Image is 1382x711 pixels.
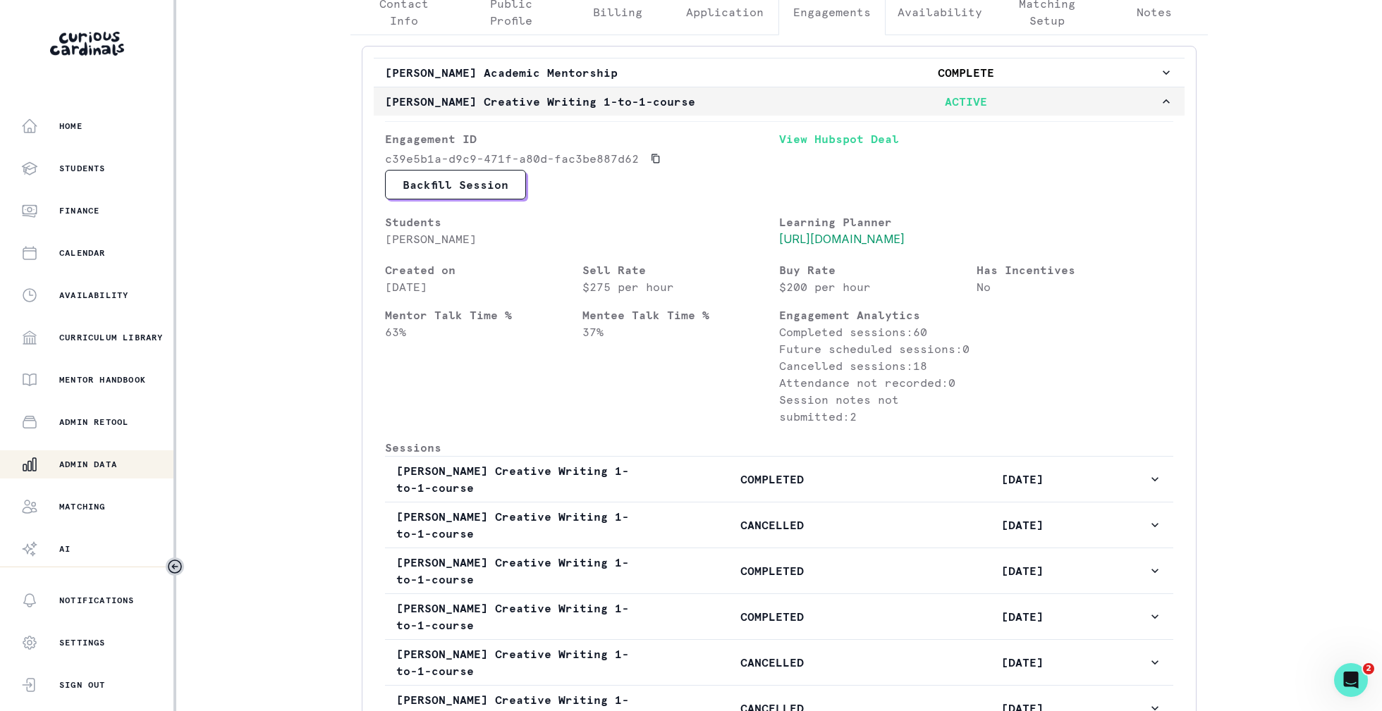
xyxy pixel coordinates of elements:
p: 63 % [385,323,582,340]
p: [PERSON_NAME] Academic Mentorship [385,64,772,81]
p: Session notes not submitted: 2 [779,391,977,425]
p: No [977,278,1174,295]
p: [DATE] [898,517,1148,533]
p: Cancelled sessions: 18 [779,357,977,374]
p: Curriculum Library [59,332,164,343]
a: [URL][DOMAIN_NAME] [779,232,905,246]
p: Buy Rate [779,261,977,278]
p: Calendar [59,247,106,259]
p: Sign Out [59,679,106,691]
p: [PERSON_NAME] Creative Writing 1-to-1-course [396,600,647,633]
button: [PERSON_NAME] Creative Writing 1-to-1-courseACTIVE [374,87,1185,116]
p: [PERSON_NAME] [385,230,779,247]
button: [PERSON_NAME] Academic MentorshipCOMPLETE [374,58,1185,87]
p: [DATE] [898,608,1148,625]
p: Attendance not recorded: 0 [779,374,977,391]
p: Admin Data [59,459,117,470]
p: CANCELLED [647,517,897,533]
p: COMPLETED [647,562,897,579]
button: [PERSON_NAME] Creative Writing 1-to-1-courseCANCELLED[DATE] [385,640,1173,685]
p: Settings [59,637,106,648]
p: Students [59,163,106,174]
img: Curious Cardinals Logo [50,32,124,56]
p: Created on [385,261,582,278]
p: AI [59,543,71,555]
p: [DATE] [385,278,582,295]
button: Backfill Session [385,170,526,199]
p: [DATE] [898,562,1148,579]
p: Engagements [793,4,871,20]
p: COMPLETED [647,471,897,488]
p: [PERSON_NAME] Creative Writing 1-to-1-course [396,554,647,588]
p: Mentor Talk Time % [385,307,582,323]
button: [PERSON_NAME] Creative Writing 1-to-1-courseCOMPLETED[DATE] [385,548,1173,593]
p: Home [59,120,82,132]
p: Notes [1137,4,1172,20]
p: [PERSON_NAME] Creative Writing 1-to-1-course [385,93,772,110]
p: Admin Retool [59,416,128,428]
p: Sell Rate [582,261,780,278]
p: ACTIVE [772,93,1159,110]
iframe: Intercom live chat [1334,663,1368,697]
p: Availability [59,290,128,301]
p: Has Incentives [977,261,1174,278]
button: [PERSON_NAME] Creative Writing 1-to-1-courseCOMPLETED[DATE] [385,457,1173,502]
p: Engagement Analytics [779,307,977,323]
p: [PERSON_NAME] Creative Writing 1-to-1-course [396,508,647,542]
p: [DATE] [898,471,1148,488]
p: Learning Planner [779,214,1173,230]
p: [PERSON_NAME] Creative Writing 1-to-1-course [396,645,647,679]
button: [PERSON_NAME] Creative Writing 1-to-1-courseCANCELLED[DATE] [385,502,1173,548]
p: [DATE] [898,654,1148,671]
p: COMPLETED [647,608,897,625]
p: Notifications [59,595,135,606]
p: Future scheduled sessions: 0 [779,340,977,357]
p: Engagement ID [385,130,779,147]
p: [PERSON_NAME] Creative Writing 1-to-1-course [396,462,647,496]
button: Copied to clipboard [644,147,667,170]
p: COMPLETE [772,64,1159,81]
p: CANCELLED [647,654,897,671]
p: Mentee Talk Time % [582,307,780,323]
p: Finance [59,205,99,216]
p: Mentor Handbook [59,374,146,385]
p: Billing [593,4,642,20]
p: $275 per hour [582,278,780,295]
p: $200 per hour [779,278,977,295]
button: [PERSON_NAME] Creative Writing 1-to-1-courseCOMPLETED[DATE] [385,594,1173,639]
p: c39e5b1a-d9c9-471f-a80d-fac3be887d62 [385,150,639,167]
p: Sessions [385,439,1173,456]
p: Availability [898,4,982,20]
a: View Hubspot Deal [779,130,1173,170]
button: Toggle sidebar [166,557,184,576]
p: Application [686,4,764,20]
p: Matching [59,501,106,512]
span: 2 [1363,663,1374,674]
p: Students [385,214,779,230]
p: Completed sessions: 60 [779,323,977,340]
p: 37 % [582,323,780,340]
